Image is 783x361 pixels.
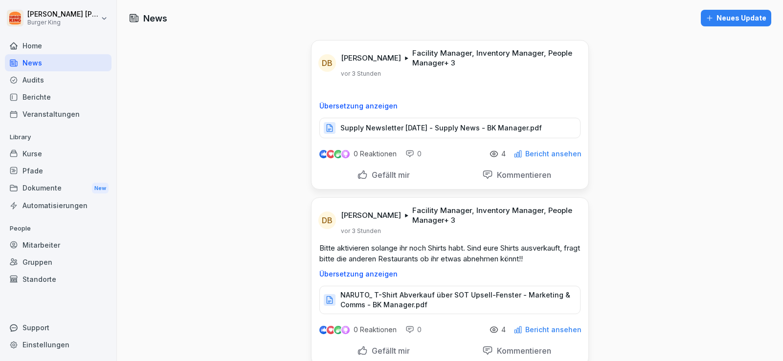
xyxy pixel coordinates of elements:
div: 0 [405,149,422,159]
a: Supply Newsletter [DATE] - Supply News - BK Manager.pdf [319,126,581,136]
div: New [92,183,109,194]
div: 0 [405,325,422,335]
a: Gruppen [5,254,112,271]
a: Berichte [5,88,112,106]
div: DB [318,54,336,72]
a: Veranstaltungen [5,106,112,123]
p: Facility Manager, Inventory Manager, People Manager + 3 [412,206,577,225]
a: Pfade [5,162,112,179]
p: 0 Reaktionen [354,326,397,334]
p: Übersetzung anzeigen [319,270,581,278]
a: DokumenteNew [5,179,112,197]
p: 4 [501,150,506,158]
img: love [327,326,335,334]
div: Dokumente [5,179,112,197]
p: 4 [501,326,506,334]
p: Gefällt mir [368,170,410,180]
button: Neues Update [701,10,771,26]
a: Einstellungen [5,336,112,353]
p: Burger King [27,19,99,26]
p: Bitte aktivieren solange ihr noch Shirts habt. Sind eure Shirts ausverkauft, fragt bitte die ande... [319,243,581,264]
p: Bericht ansehen [525,326,582,334]
p: Übersetzung anzeigen [319,102,581,110]
a: Audits [5,71,112,88]
p: vor 3 Stunden [341,70,381,78]
p: Gefällt mir [368,346,410,356]
a: Home [5,37,112,54]
p: 0 Reaktionen [354,150,397,158]
p: Facility Manager, Inventory Manager, People Manager + 3 [412,48,577,68]
a: Mitarbeiter [5,236,112,254]
a: Automatisierungen [5,197,112,214]
p: [PERSON_NAME] [341,53,401,63]
img: celebrate [334,150,342,158]
p: People [5,221,112,236]
p: [PERSON_NAME] [341,211,401,220]
p: Kommentieren [493,170,551,180]
img: inspiring [341,325,350,334]
div: Neues Update [706,13,766,23]
p: Supply Newsletter [DATE] - Supply News - BK Manager.pdf [340,123,542,133]
img: like [320,150,328,158]
a: NARUTO_ T-Shirt Abverkauf über SOT Upsell-Fenster - Marketing & Comms - BK Manager.pdf [319,298,581,308]
p: [PERSON_NAME] [PERSON_NAME] [27,10,99,19]
p: NARUTO_ T-Shirt Abverkauf über SOT Upsell-Fenster - Marketing & Comms - BK Manager.pdf [340,290,570,310]
p: Kommentieren [493,346,551,356]
div: Support [5,319,112,336]
p: Library [5,129,112,145]
p: Bericht ansehen [525,150,582,158]
a: Kurse [5,145,112,162]
p: vor 3 Stunden [341,227,381,235]
div: DB [318,212,336,229]
img: inspiring [341,149,350,158]
a: News [5,54,112,71]
a: Standorte [5,271,112,288]
h1: News [143,12,167,25]
img: like [320,326,328,334]
img: celebrate [334,326,342,334]
img: love [327,150,335,158]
